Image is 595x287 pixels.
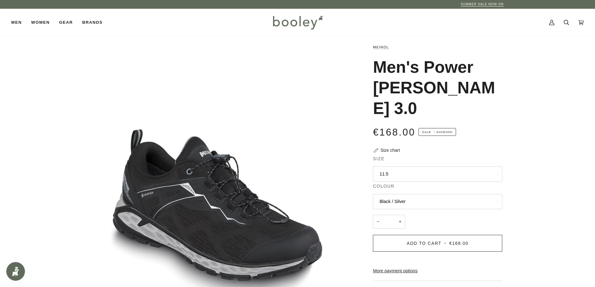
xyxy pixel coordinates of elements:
[270,13,325,32] img: Booley
[445,130,453,134] span: 20%
[422,130,431,134] span: Sale
[373,127,415,138] span: €168.00
[373,166,502,182] button: 11.5
[6,262,25,281] iframe: Button to open loyalty program pop-up
[380,147,400,154] div: Size chart
[373,215,405,229] input: Quantity
[373,156,384,162] span: Size
[407,241,441,246] span: Add to Cart
[443,241,448,246] span: •
[373,235,502,252] button: Add to Cart • €168.00
[77,9,107,36] a: Brands
[373,268,502,275] a: More payment options
[11,9,27,36] a: Men
[27,9,54,36] a: Women
[59,19,73,26] span: Gear
[373,57,498,119] h1: Men's Power [PERSON_NAME] 3.0
[11,19,22,26] span: Men
[31,19,50,26] span: Women
[373,45,389,49] a: Meindl
[373,183,394,190] span: Colour
[419,128,456,136] span: Save
[373,215,383,229] button: −
[82,19,102,26] span: Brands
[54,9,77,36] a: Gear
[461,2,504,6] a: SUMMER SALE NOW ON
[449,241,469,246] span: €168.00
[373,194,502,209] button: Black / Silver
[432,130,436,134] em: •
[395,215,405,229] button: +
